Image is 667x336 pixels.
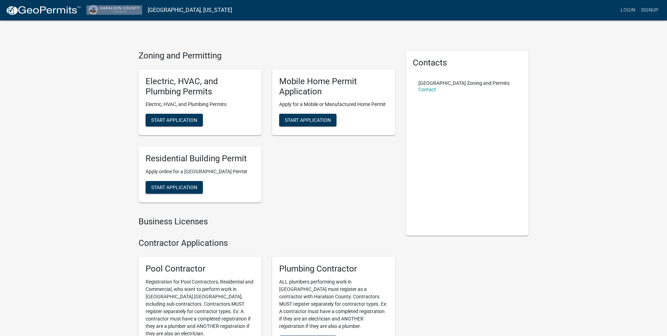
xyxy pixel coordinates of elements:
p: ALL plumbers performing work in [GEOGRAPHIC_DATA] must register as a contractor with Haralson Cou... [279,278,388,330]
h5: Residential Building Permit [146,154,255,164]
h4: Zoning and Permitting [139,51,395,61]
h5: Mobile Home Permit Application [279,76,388,97]
span: Start Application [151,117,197,123]
h4: Business Licenses [139,217,395,227]
h5: Plumbing Contractor [279,264,388,274]
h5: Contacts [413,58,522,68]
a: Contact [418,87,436,92]
button: Start Application [279,114,336,126]
h5: Electric, HVAC, and Plumbing Permits [146,76,255,97]
span: Start Application [151,185,197,190]
span: Start Application [285,117,331,123]
button: Start Application [146,114,203,126]
p: Electric, HVAC, and Plumbing Permits [146,101,255,108]
p: Apply online for a [GEOGRAPHIC_DATA] Permit [146,168,255,175]
h4: Contractor Applications [139,238,395,248]
a: Signup [638,4,661,17]
p: [GEOGRAPHIC_DATA] Zoning and Permits [418,81,509,86]
a: [GEOGRAPHIC_DATA], [US_STATE] [148,4,232,16]
button: Start Application [146,181,203,194]
h5: Pool Contractor [146,264,255,274]
a: Login [618,4,638,17]
p: Apply for a Mobile or Manufactured Home Permit [279,101,388,108]
img: Haralson County, Georgia [86,5,142,15]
